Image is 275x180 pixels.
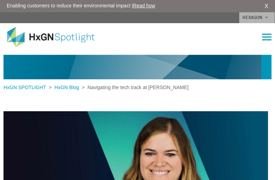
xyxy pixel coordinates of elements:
[85,85,189,90] span: Navigating the tech track at [PERSON_NAME]
[4,85,49,90] a: HxGN SPOTLIGHT
[4,84,188,91] div: > >
[52,85,82,90] a: HxGN Blog
[133,3,155,8] a: Read how
[7,2,155,9] span: Enabling customers to reduce their environmental impact |
[239,12,275,23] a: HEXAGON
[264,2,268,11] a: X
[7,27,105,47] img: HxGN Spotlight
